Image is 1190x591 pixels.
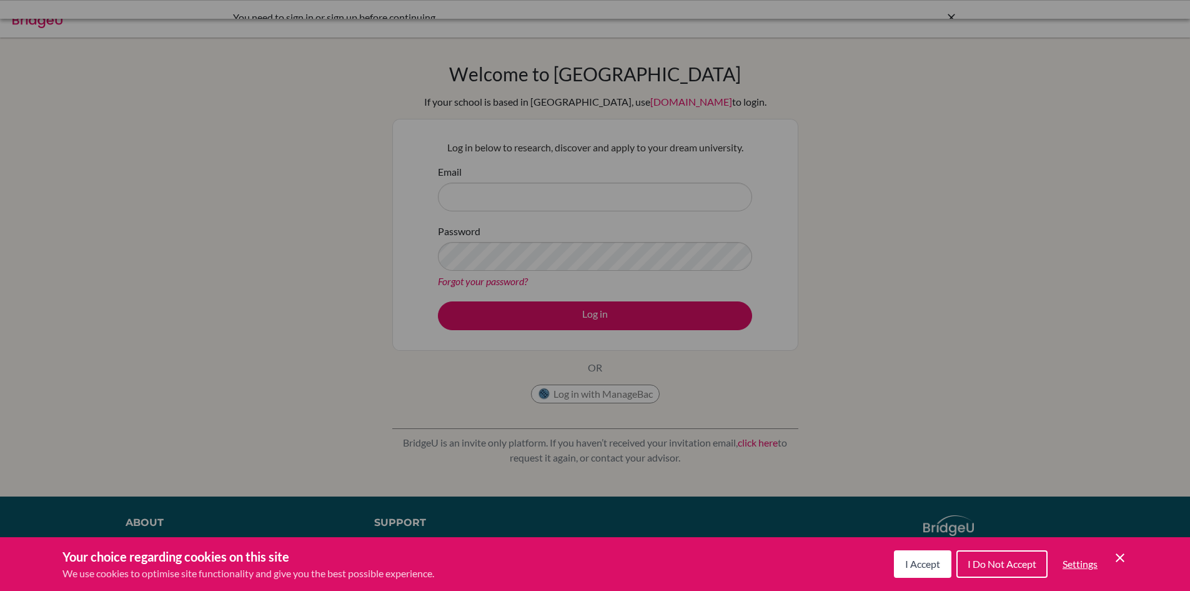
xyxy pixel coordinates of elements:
button: Settings [1053,552,1108,577]
h3: Your choice regarding cookies on this site [62,547,434,566]
span: I Do Not Accept [968,558,1036,570]
button: I Accept [894,550,951,578]
p: We use cookies to optimise site functionality and give you the best possible experience. [62,566,434,581]
span: I Accept [905,558,940,570]
button: I Do Not Accept [956,550,1048,578]
button: Save and close [1113,550,1128,565]
span: Settings [1063,558,1098,570]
